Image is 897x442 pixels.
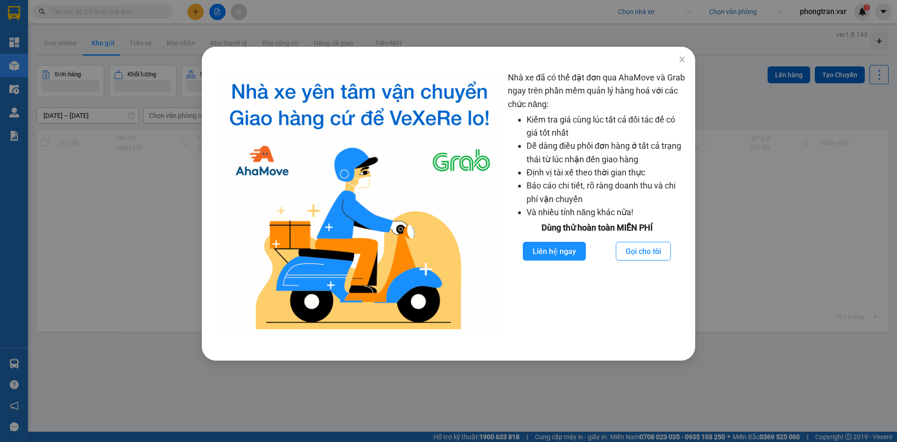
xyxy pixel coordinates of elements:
[616,242,671,261] button: Gọi cho tôi
[508,71,686,337] div: Nhà xe đã có thể đặt đơn qua AhaMove và Grab ngay trên phần mềm quản lý hàng hoá với các chức năng:
[219,71,500,337] img: logo
[678,56,686,63] span: close
[527,113,686,140] li: Kiểm tra giá cùng lúc tất cả đối tác để có giá tốt nhất
[669,47,695,73] button: Close
[527,139,686,166] li: Dễ dàng điều phối đơn hàng ở tất cả trạng thái từ lúc nhận đến giao hàng
[527,166,686,179] li: Định vị tài xế theo thời gian thực
[533,246,576,257] span: Liên hệ ngay
[508,221,686,234] div: Dùng thử hoàn toàn MIỄN PHÍ
[626,246,661,257] span: Gọi cho tôi
[523,242,586,261] button: Liên hệ ngay
[527,179,686,206] li: Báo cáo chi tiết, rõ ràng doanh thu và chi phí vận chuyển
[527,206,686,219] li: Và nhiều tính năng khác nữa!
